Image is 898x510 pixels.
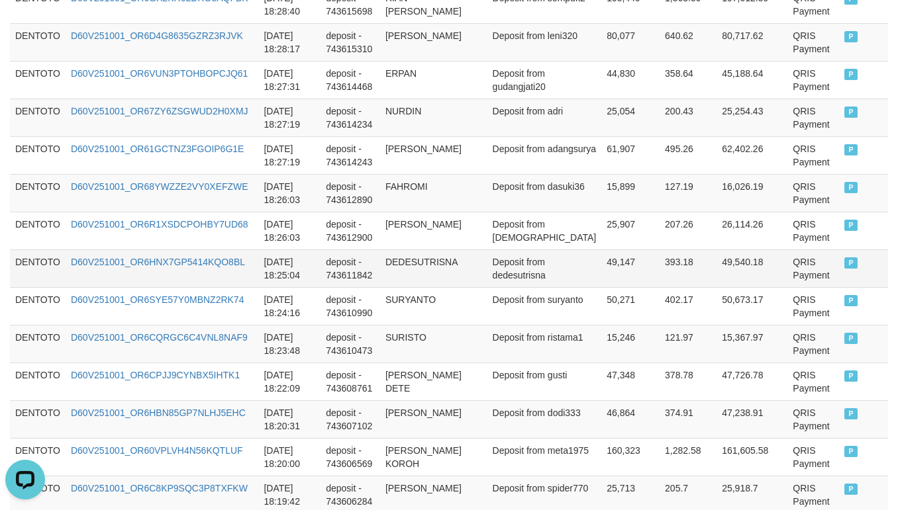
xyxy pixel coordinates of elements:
[487,23,602,61] td: Deposit from leni320
[844,182,858,193] span: PAID
[787,99,839,136] td: QRIS Payment
[380,249,487,287] td: DEDESUTRISNA
[10,249,66,287] td: DENTOTO
[660,174,717,212] td: 127.19
[258,249,321,287] td: [DATE] 18:25:04
[660,325,717,362] td: 121.97
[71,181,248,192] a: D60V251001_OR68YWZZE2VY0XEFZWE
[844,106,858,118] span: PAID
[380,362,487,400] td: [PERSON_NAME] DETE
[258,174,321,212] td: [DATE] 18:26:03
[844,295,858,306] span: PAID
[487,136,602,174] td: Deposit from adangsurya
[601,438,660,476] td: 160,323
[71,407,246,418] a: D60V251001_OR6HBN85GP7NLHJ5EHC
[71,483,248,493] a: D60V251001_OR6C8KP9SQC3P8TXFKW
[380,325,487,362] td: SURISTO
[380,212,487,249] td: [PERSON_NAME]
[487,362,602,400] td: Deposit from gusti
[601,212,660,249] td: 25,907
[717,99,787,136] td: 25,254.43
[601,99,660,136] td: 25,054
[10,400,66,438] td: DENTOTO
[71,219,248,230] a: D60V251001_OR6R1XSDCPOHBY7UD68
[10,23,66,61] td: DENTOTO
[487,99,602,136] td: Deposit from adri
[71,370,240,380] a: D60V251001_OR6CPJJ9CYNBX5IHTK1
[71,68,248,79] a: D60V251001_OR6VUN3PTOHBOPCJQ61
[844,446,858,457] span: PAID
[321,23,380,61] td: deposit - 743615310
[787,438,839,476] td: QRIS Payment
[717,287,787,325] td: 50,673.17
[5,5,45,45] button: Open LiveChat chat widget
[601,61,660,99] td: 44,830
[660,136,717,174] td: 495.26
[258,61,321,99] td: [DATE] 18:27:31
[787,23,839,61] td: QRIS Payment
[258,362,321,400] td: [DATE] 18:22:09
[71,106,248,116] a: D60V251001_OR67ZY6ZSGWUD2H0XMJ
[487,400,602,438] td: Deposit from dodi333
[10,438,66,476] td: DENTOTO
[787,61,839,99] td: QRIS Payment
[787,212,839,249] td: QRIS Payment
[717,362,787,400] td: 47,726.78
[844,144,858,155] span: PAID
[258,400,321,438] td: [DATE] 18:20:31
[380,400,487,438] td: [PERSON_NAME]
[321,438,380,476] td: deposit - 743606569
[787,136,839,174] td: QRIS Payment
[321,136,380,174] td: deposit - 743614243
[844,408,858,419] span: PAID
[258,438,321,476] td: [DATE] 18:20:00
[787,174,839,212] td: QRIS Payment
[321,325,380,362] td: deposit - 743610473
[10,174,66,212] td: DENTOTO
[487,212,602,249] td: Deposit from [DEMOGRAPHIC_DATA]
[258,287,321,325] td: [DATE] 18:24:16
[717,249,787,287] td: 49,540.18
[258,212,321,249] td: [DATE] 18:26:03
[10,212,66,249] td: DENTOTO
[71,144,244,154] a: D60V251001_OR61GCTNZ3FGOIP6G1E
[601,287,660,325] td: 50,271
[601,23,660,61] td: 80,077
[10,362,66,400] td: DENTOTO
[660,23,717,61] td: 640.62
[844,484,858,495] span: PAID
[660,212,717,249] td: 207.26
[660,400,717,438] td: 374.91
[321,174,380,212] td: deposit - 743612890
[601,325,660,362] td: 15,246
[717,61,787,99] td: 45,188.64
[380,23,487,61] td: [PERSON_NAME]
[258,136,321,174] td: [DATE] 18:27:19
[321,287,380,325] td: deposit - 743610990
[717,325,787,362] td: 15,367.97
[321,362,380,400] td: deposit - 743608761
[844,69,858,80] span: PAID
[487,325,602,362] td: Deposit from ristama1
[660,249,717,287] td: 393.18
[487,287,602,325] td: Deposit from suryanto
[380,174,487,212] td: FAHROMI
[321,400,380,438] td: deposit - 743607102
[844,220,858,231] span: PAID
[717,212,787,249] td: 26,114.26
[717,438,787,476] td: 161,605.58
[601,400,660,438] td: 46,864
[660,99,717,136] td: 200.43
[717,136,787,174] td: 62,402.26
[660,438,717,476] td: 1,282.58
[380,438,487,476] td: [PERSON_NAME] KOROH
[787,287,839,325] td: QRIS Payment
[321,61,380,99] td: deposit - 743614468
[844,257,858,269] span: PAID
[487,61,602,99] td: Deposit from gudangjati20
[787,400,839,438] td: QRIS Payment
[717,174,787,212] td: 16,026.19
[71,257,245,267] a: D60V251001_OR6HNX7GP5414KQO8BL
[717,400,787,438] td: 47,238.91
[717,23,787,61] td: 80,717.62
